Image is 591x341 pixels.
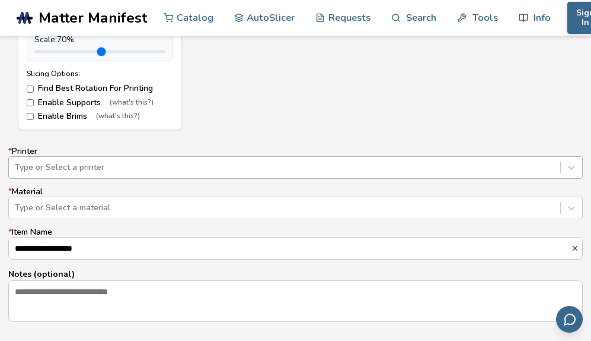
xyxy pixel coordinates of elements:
label: Enable Brims [27,112,173,121]
label: Item Name [8,228,583,260]
label: Material [8,187,583,219]
label: Printer [8,147,583,179]
input: Enable Brims(what's this?) [27,113,34,120]
input: *PrinterType or Select a printer [15,163,17,172]
div: Slicing Options: [27,70,173,78]
button: *Item Name [571,244,582,252]
input: Enable Supports(what's this?) [27,99,34,106]
input: *Item Name [9,238,571,259]
span: (what's this?) [110,99,154,107]
span: Scale: 70 % [34,35,74,45]
button: Send feedback via email [556,306,583,333]
input: Find Best Rotation For Printing [27,86,34,93]
p: Notes (optional) [8,268,583,280]
input: *MaterialType or Select a material [15,203,17,213]
label: Enable Supports [27,98,173,108]
textarea: Notes (optional) [9,281,582,321]
label: Find Best Rotation For Printing [27,84,173,93]
span: Matter Manifest [39,10,147,26]
span: (what's this?) [96,112,140,121]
